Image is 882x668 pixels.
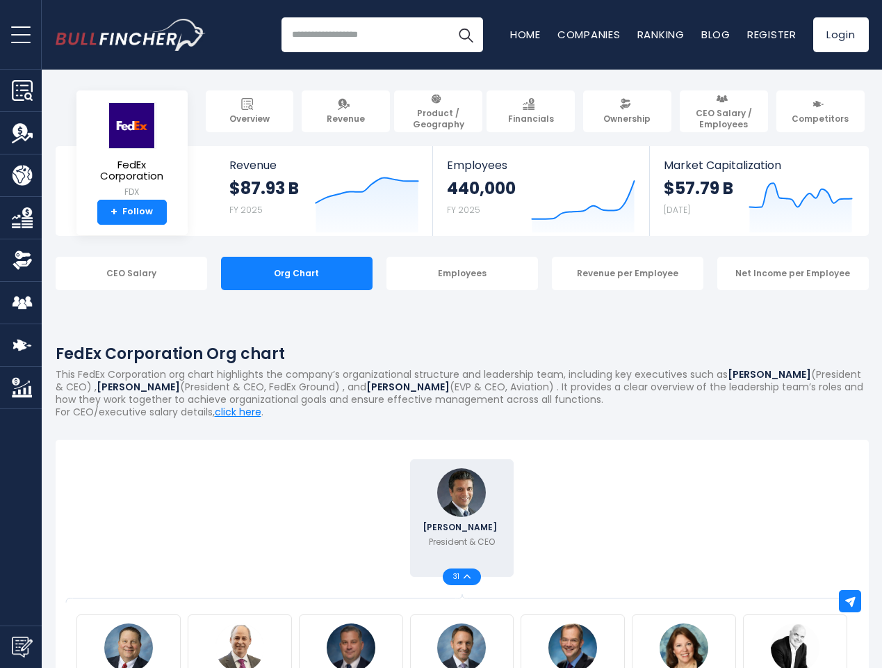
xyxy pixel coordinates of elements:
[56,342,869,365] h1: FedEx Corporation Org chart
[87,102,177,200] a: FedEx Corporation FDX
[813,17,869,52] a: Login
[327,113,365,125] span: Revenue
[792,113,849,125] span: Competitors
[664,177,733,199] strong: $57.79 B
[680,90,768,132] a: CEO Salary / Employees
[56,19,206,51] img: Bullfincher logo
[664,159,853,172] span: Market Capitalization
[88,159,177,182] span: FedEx Corporation
[637,27,685,42] a: Ranking
[717,257,869,290] div: Net Income per Employee
[447,159,635,172] span: Employees
[302,90,390,132] a: Revenue
[56,406,869,418] p: For CEO/executive salary details, .
[686,108,762,129] span: CEO Salary / Employees
[701,27,730,42] a: Blog
[776,90,865,132] a: Competitors
[111,206,117,218] strong: +
[552,257,703,290] div: Revenue per Employee
[433,146,649,236] a: Employees 440,000 FY 2025
[510,27,541,42] a: Home
[229,113,270,125] span: Overview
[215,405,261,419] a: click here
[206,90,294,132] a: Overview
[453,573,464,580] span: 31
[410,459,514,577] a: Rajesh Subramaniam [PERSON_NAME] President & CEO 31
[603,113,651,125] span: Ownership
[88,186,177,198] small: FDX
[747,27,797,42] a: Register
[447,204,480,216] small: FY 2025
[664,204,690,216] small: [DATE]
[97,380,180,394] b: [PERSON_NAME]
[583,90,671,132] a: Ownership
[229,204,263,216] small: FY 2025
[221,257,373,290] div: Org Chart
[97,200,167,225] a: +Follow
[650,146,867,236] a: Market Capitalization $57.79 B [DATE]
[215,146,433,236] a: Revenue $87.93 B FY 2025
[394,90,482,132] a: Product / Geography
[229,177,299,199] strong: $87.93 B
[56,257,207,290] div: CEO Salary
[728,367,811,381] b: [PERSON_NAME]
[56,19,205,51] a: Go to homepage
[437,468,486,517] img: Rajesh Subramaniam
[12,250,33,271] img: Ownership
[508,113,554,125] span: Financials
[366,380,450,394] b: [PERSON_NAME]
[448,17,483,52] button: Search
[386,257,538,290] div: Employees
[487,90,575,132] a: Financials
[56,368,869,406] p: This FedEx Corporation org chart highlights the company’s organizational structure and leadership...
[447,177,516,199] strong: 440,000
[423,523,501,532] span: [PERSON_NAME]
[400,108,476,129] span: Product / Geography
[229,159,419,172] span: Revenue
[557,27,621,42] a: Companies
[429,536,495,548] p: President & CEO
